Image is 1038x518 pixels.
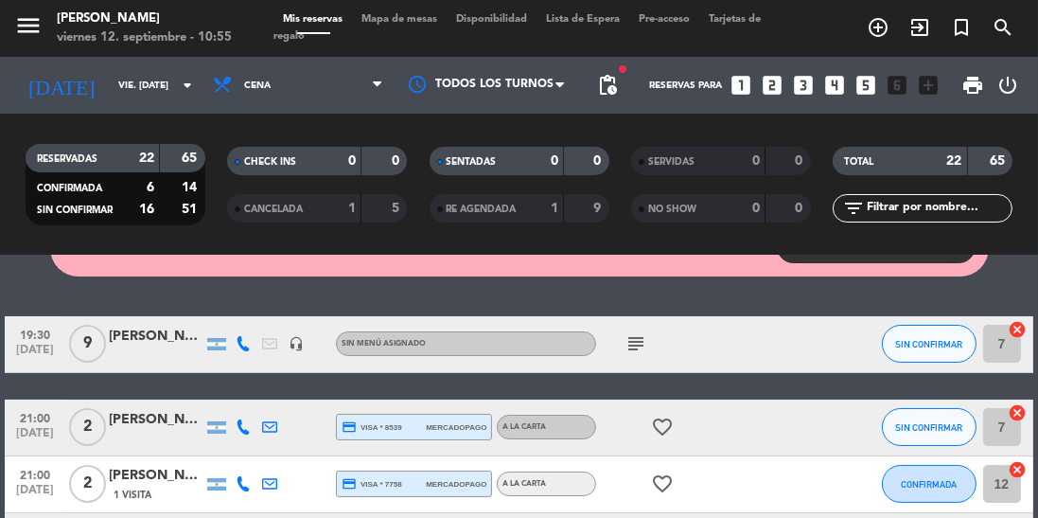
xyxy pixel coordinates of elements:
[822,73,847,98] i: looks_4
[342,476,357,491] i: credit_card
[882,408,976,446] button: SIN CONFIRMAR
[11,484,59,506] span: [DATE]
[14,65,109,105] i: [DATE]
[795,202,806,215] strong: 0
[109,409,203,431] div: [PERSON_NAME]
[447,205,517,214] span: RE AGENDADA
[551,154,558,168] strong: 0
[1009,460,1028,479] i: cancel
[867,16,889,39] i: add_circle_outline
[139,152,154,165] strong: 22
[342,420,401,435] span: visa * 8539
[11,406,59,428] span: 21:00
[147,181,154,194] strong: 6
[648,157,695,167] span: SERVIDAS
[14,11,43,46] button: menu
[729,73,753,98] i: looks_one
[853,73,878,98] i: looks_5
[289,336,304,351] i: headset_mic
[593,154,605,168] strong: 0
[895,422,962,433] span: SIN CONFIRMAR
[752,202,760,215] strong: 0
[244,205,303,214] span: CANCELADA
[57,28,232,47] div: viernes 12. septiembre - 10:55
[109,465,203,487] div: [PERSON_NAME]
[651,473,674,495] i: favorite_border
[882,325,976,363] button: SIN CONFIRMAR
[502,423,546,431] span: A LA CARTA
[760,73,784,98] i: looks_two
[244,157,296,167] span: CHECK INS
[244,80,271,91] span: Cena
[901,479,957,490] span: CONFIRMADA
[908,16,931,39] i: exit_to_app
[11,323,59,345] span: 19:30
[348,154,356,168] strong: 0
[182,181,201,194] strong: 14
[447,14,537,25] span: Disponibilidad
[648,205,696,214] span: NO SHOW
[69,465,106,503] span: 2
[426,478,486,491] span: mercadopago
[596,74,619,97] span: pending_actions
[57,9,232,28] div: [PERSON_NAME]
[916,73,941,98] i: add_box
[992,16,1014,39] i: search
[537,14,629,25] span: Lista de Espera
[348,202,356,215] strong: 1
[844,157,873,167] span: TOTAL
[342,340,426,348] span: Sin menú asignado
[37,205,113,215] span: SIN CONFIRMAR
[392,154,403,168] strong: 0
[947,154,962,168] strong: 22
[882,465,976,503] button: CONFIRMADA
[11,427,59,449] span: [DATE]
[617,63,628,75] span: fiber_manual_record
[447,157,497,167] span: SENTADAS
[182,203,201,216] strong: 51
[990,154,1009,168] strong: 65
[11,463,59,485] span: 21:00
[1009,320,1028,339] i: cancel
[865,198,1012,219] input: Filtrar por nombre...
[950,16,973,39] i: turned_in_not
[992,57,1024,114] div: LOG OUT
[791,73,816,98] i: looks_3
[37,154,97,164] span: RESERVADAS
[37,184,102,193] span: CONFIRMADA
[1009,403,1028,422] i: cancel
[342,476,401,491] span: visa * 7758
[139,203,154,216] strong: 16
[426,421,486,434] span: mercadopago
[69,325,106,363] span: 9
[629,14,699,25] span: Pre-acceso
[551,202,558,215] strong: 1
[69,408,106,446] span: 2
[392,202,403,215] strong: 5
[114,488,151,503] span: 1 Visita
[11,344,59,366] span: [DATE]
[625,332,647,355] i: subject
[649,80,722,91] span: Reservas para
[182,152,201,165] strong: 65
[273,14,352,25] span: Mis reservas
[502,480,546,488] span: A LA CARTA
[996,74,1019,97] i: power_settings_new
[961,74,984,97] span: print
[842,197,865,220] i: filter_list
[651,416,674,438] i: favorite_border
[895,339,962,349] span: SIN CONFIRMAR
[352,14,447,25] span: Mapa de mesas
[342,420,357,435] i: credit_card
[593,202,605,215] strong: 9
[795,154,806,168] strong: 0
[885,73,909,98] i: looks_6
[109,326,203,348] div: [PERSON_NAME]
[752,154,760,168] strong: 0
[14,11,43,40] i: menu
[176,74,199,97] i: arrow_drop_down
